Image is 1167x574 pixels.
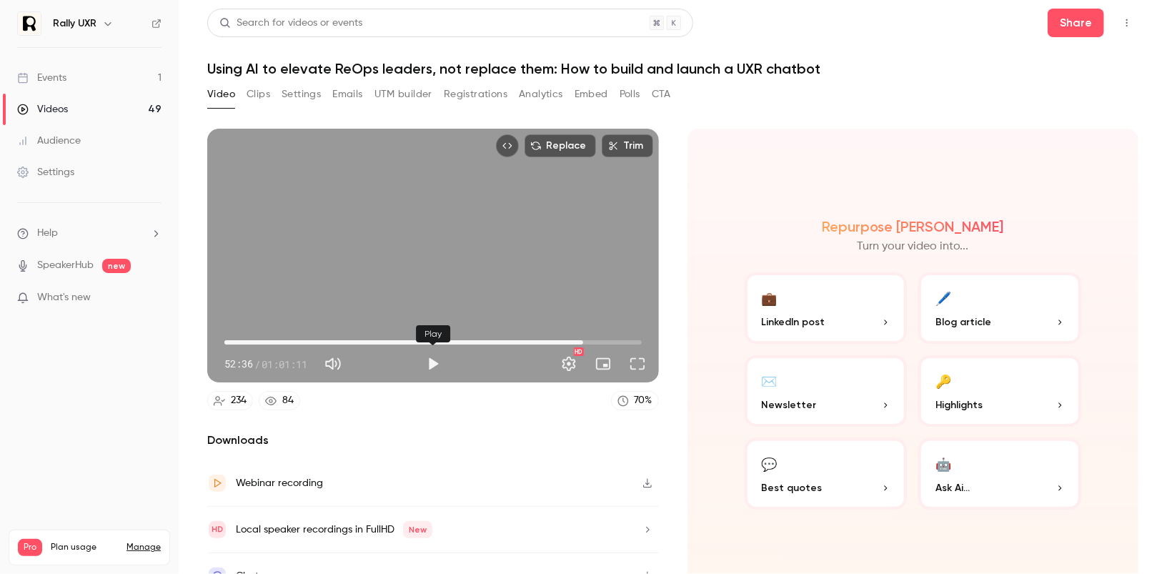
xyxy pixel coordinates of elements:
[822,218,1004,235] h2: Repurpose [PERSON_NAME]
[262,357,307,372] span: 01:01:11
[762,452,778,475] div: 💬
[259,391,300,410] a: 84
[935,397,983,412] span: Highlights
[332,83,362,106] button: Emails
[419,350,447,378] button: Play
[224,357,253,372] span: 52:36
[745,438,908,510] button: 💬Best quotes
[18,539,42,556] span: Pro
[403,521,432,538] span: New
[17,102,68,117] div: Videos
[319,350,347,378] button: Mute
[745,272,908,344] button: 💼LinkedIn post
[1116,11,1138,34] button: Top Bar Actions
[53,16,96,31] h6: Rally UXR
[652,83,671,106] button: CTA
[207,432,659,449] h2: Downloads
[635,393,652,408] div: 70 %
[37,226,58,241] span: Help
[496,134,519,157] button: Embed video
[231,393,247,408] div: 234
[918,272,1081,344] button: 🖊️Blog article
[762,315,825,330] span: LinkedIn post
[17,226,162,241] li: help-dropdown-opener
[611,391,659,410] a: 70%
[575,83,608,106] button: Embed
[620,83,640,106] button: Polls
[51,542,118,553] span: Plan usage
[37,290,91,305] span: What's new
[18,12,41,35] img: Rally UXR
[247,83,270,106] button: Clips
[857,238,968,255] p: Turn your video into...
[918,355,1081,427] button: 🔑Highlights
[444,83,507,106] button: Registrations
[224,357,307,372] div: 52:36
[1048,9,1104,37] button: Share
[126,542,161,553] a: Manage
[254,357,260,372] span: /
[918,438,1081,510] button: 🤖Ask Ai...
[207,60,1138,77] h1: Using AI to elevate ReOps leaders, not replace them: How to build and launch a UXR chatbot
[525,134,596,157] button: Replace
[282,83,321,106] button: Settings
[762,480,823,495] span: Best quotes
[762,397,817,412] span: Newsletter
[602,134,653,157] button: Trim
[762,287,778,309] div: 💼
[207,391,253,410] a: 234
[745,355,908,427] button: ✉️Newsletter
[219,16,362,31] div: Search for videos or events
[519,83,563,106] button: Analytics
[935,452,951,475] div: 🤖
[935,287,951,309] div: 🖊️
[374,83,432,106] button: UTM builder
[935,370,951,392] div: 🔑
[207,83,235,106] button: Video
[555,350,583,378] button: Settings
[102,259,131,273] span: new
[236,475,323,492] div: Webinar recording
[144,292,162,305] iframe: Noticeable Trigger
[623,350,652,378] button: Full screen
[416,325,450,342] div: Play
[17,71,66,85] div: Events
[762,370,778,392] div: ✉️
[282,393,294,408] div: 84
[17,134,81,148] div: Audience
[935,480,970,495] span: Ask Ai...
[236,521,432,538] div: Local speaker recordings in FullHD
[17,165,74,179] div: Settings
[574,347,584,356] div: HD
[589,350,617,378] button: Turn on miniplayer
[935,315,991,330] span: Blog article
[37,258,94,273] a: SpeakerHub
